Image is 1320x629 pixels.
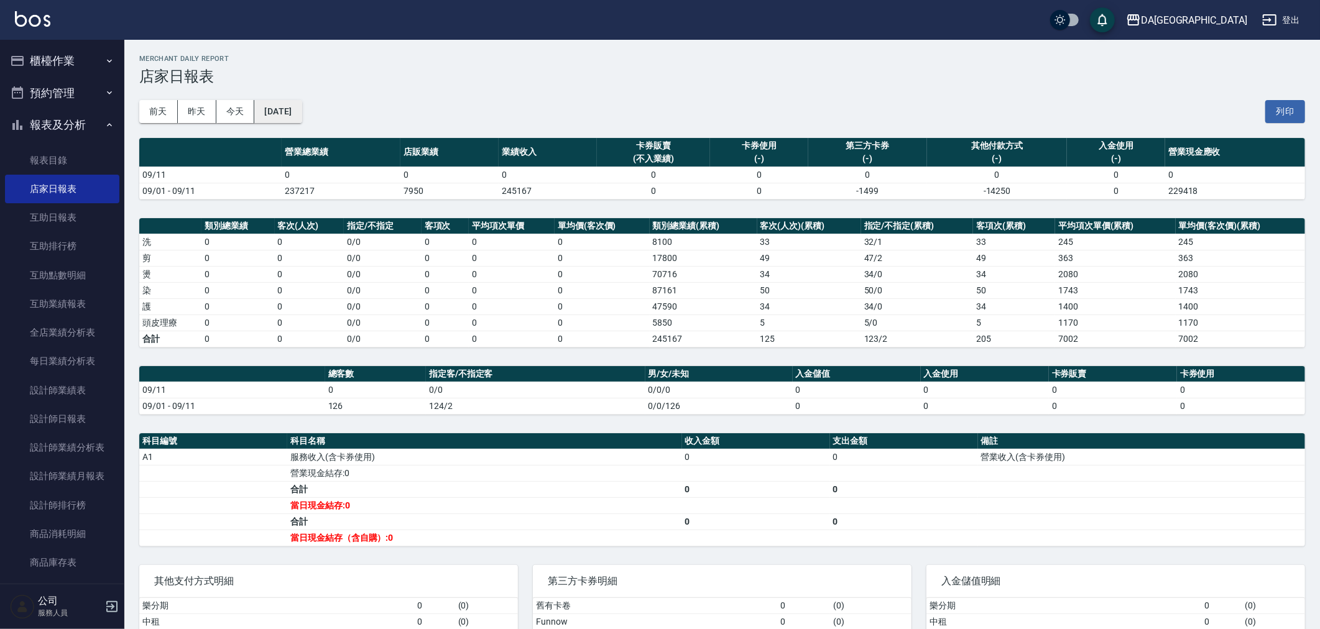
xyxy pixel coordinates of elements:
[469,314,555,331] td: 0
[1055,266,1176,282] td: 2080
[5,405,119,433] a: 設計師日報表
[1067,183,1165,199] td: 0
[555,282,650,298] td: 0
[650,218,757,234] th: 類別總業績(累積)
[710,183,808,199] td: 0
[5,175,119,203] a: 店家日報表
[793,382,921,398] td: 0
[426,366,645,382] th: 指定客/不指定客
[1141,12,1247,28] div: DA[GEOGRAPHIC_DATA]
[650,266,757,282] td: 70716
[422,331,469,347] td: 0
[201,331,274,347] td: 0
[645,398,793,414] td: 0/0/126
[1121,7,1252,33] button: DA[GEOGRAPHIC_DATA]
[139,218,1305,347] table: a dense table
[139,598,414,614] td: 樂分期
[344,234,422,250] td: 0 / 0
[973,298,1055,314] td: 34
[597,167,710,183] td: 0
[926,598,1201,614] td: 樂分期
[139,449,287,465] td: A1
[710,167,808,183] td: 0
[650,250,757,266] td: 17800
[1176,218,1305,234] th: 單均價(客次價)(累積)
[5,146,119,175] a: 報表目錄
[861,234,973,250] td: 32 / 1
[941,575,1290,587] span: 入金儲值明細
[757,282,861,298] td: 50
[548,575,897,587] span: 第三方卡券明細
[5,290,119,318] a: 互助業績報表
[422,218,469,234] th: 客項次
[1176,250,1305,266] td: 363
[861,314,973,331] td: 5 / 0
[139,234,201,250] td: 洗
[287,513,681,530] td: 合計
[287,481,681,497] td: 合計
[1055,218,1176,234] th: 平均項次單價(累積)
[757,234,861,250] td: 33
[422,266,469,282] td: 0
[1055,314,1176,331] td: 1170
[325,366,426,382] th: 總客數
[469,234,555,250] td: 0
[973,331,1055,347] td: 205
[808,167,927,183] td: 0
[5,520,119,548] a: 商品消耗明細
[973,218,1055,234] th: 客項次(累積)
[201,218,274,234] th: 類別總業績
[533,598,777,614] td: 舊有卡卷
[139,266,201,282] td: 燙
[921,366,1049,382] th: 入金使用
[426,382,645,398] td: 0/0
[38,595,101,607] h5: 公司
[469,250,555,266] td: 0
[645,382,793,398] td: 0/0/0
[275,282,344,298] td: 0
[344,266,422,282] td: 0 / 0
[1049,382,1177,398] td: 0
[38,607,101,618] p: 服務人員
[1242,598,1305,614] td: ( 0 )
[927,183,1067,199] td: -14250
[921,398,1049,414] td: 0
[275,250,344,266] td: 0
[830,433,978,449] th: 支出金額
[811,139,924,152] div: 第三方卡券
[921,382,1049,398] td: 0
[178,100,216,123] button: 昨天
[682,433,830,449] th: 收入金額
[287,465,681,481] td: 營業現金結存:0
[650,331,757,347] td: 245167
[275,218,344,234] th: 客次(人次)
[139,433,287,449] th: 科目編號
[154,575,503,587] span: 其他支付方式明細
[5,45,119,77] button: 櫃檯作業
[1257,9,1305,32] button: 登出
[1165,138,1305,167] th: 營業現金應收
[499,138,597,167] th: 業績收入
[282,183,400,199] td: 237217
[1049,366,1177,382] th: 卡券販賣
[201,298,274,314] td: 0
[400,138,499,167] th: 店販業績
[139,100,178,123] button: 前天
[139,183,282,199] td: 09/01 - 09/11
[777,598,829,614] td: 0
[469,218,555,234] th: 平均項次單價
[830,598,912,614] td: ( 0 )
[344,298,422,314] td: 0 / 0
[5,462,119,490] a: 設計師業績月報表
[5,232,119,260] a: 互助排行榜
[499,183,597,199] td: 245167
[139,138,1305,200] table: a dense table
[1055,331,1176,347] td: 7002
[757,298,861,314] td: 34
[287,530,681,546] td: 當日現金結存（含自購）:0
[1176,298,1305,314] td: 1400
[861,331,973,347] td: 123/2
[1176,234,1305,250] td: 245
[422,282,469,298] td: 0
[830,513,978,530] td: 0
